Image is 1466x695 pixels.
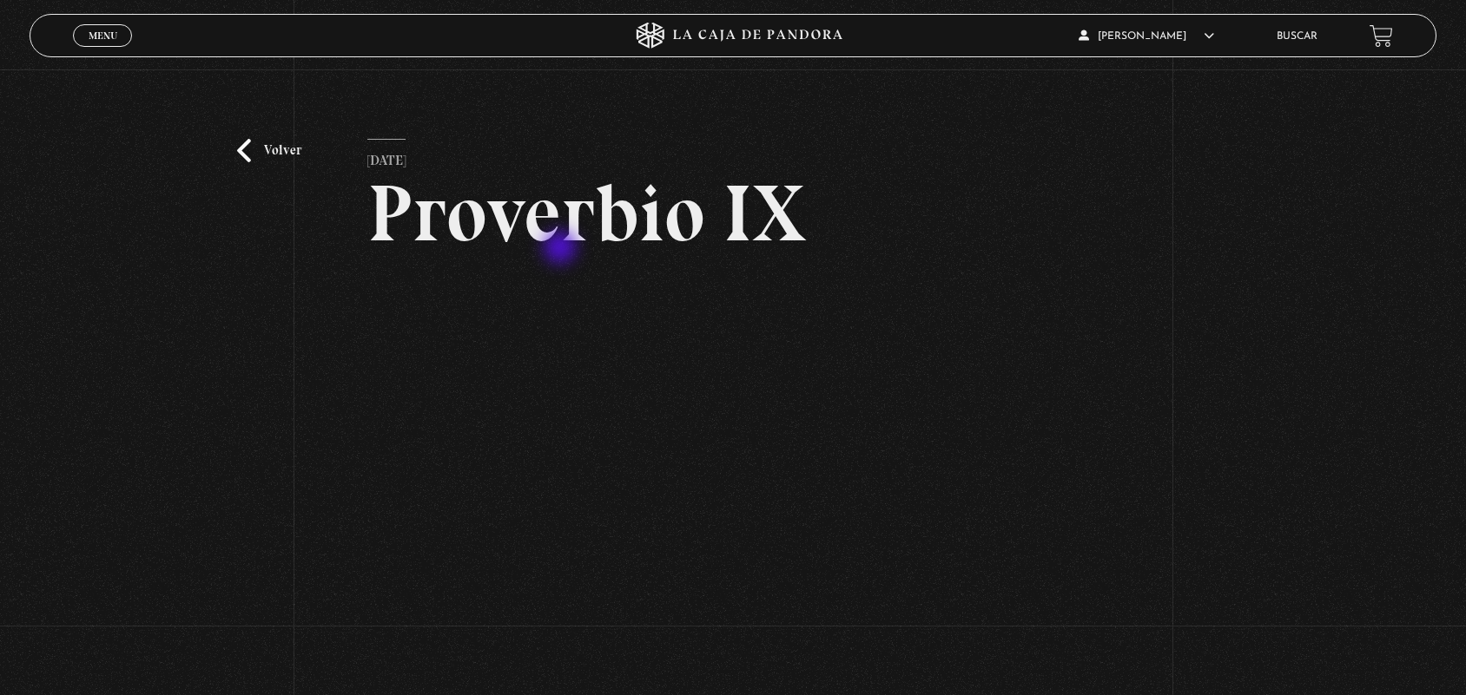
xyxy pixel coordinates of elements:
p: [DATE] [367,139,406,174]
span: Cerrar [83,45,123,57]
a: Buscar [1277,31,1317,42]
a: View your shopping cart [1370,24,1393,48]
h2: Proverbio IX [367,174,1099,253]
a: Volver [237,139,301,162]
span: Menu [89,30,117,41]
span: [PERSON_NAME] [1079,31,1214,42]
iframe: Dailymotion video player – Proverbios IX [367,279,1099,691]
